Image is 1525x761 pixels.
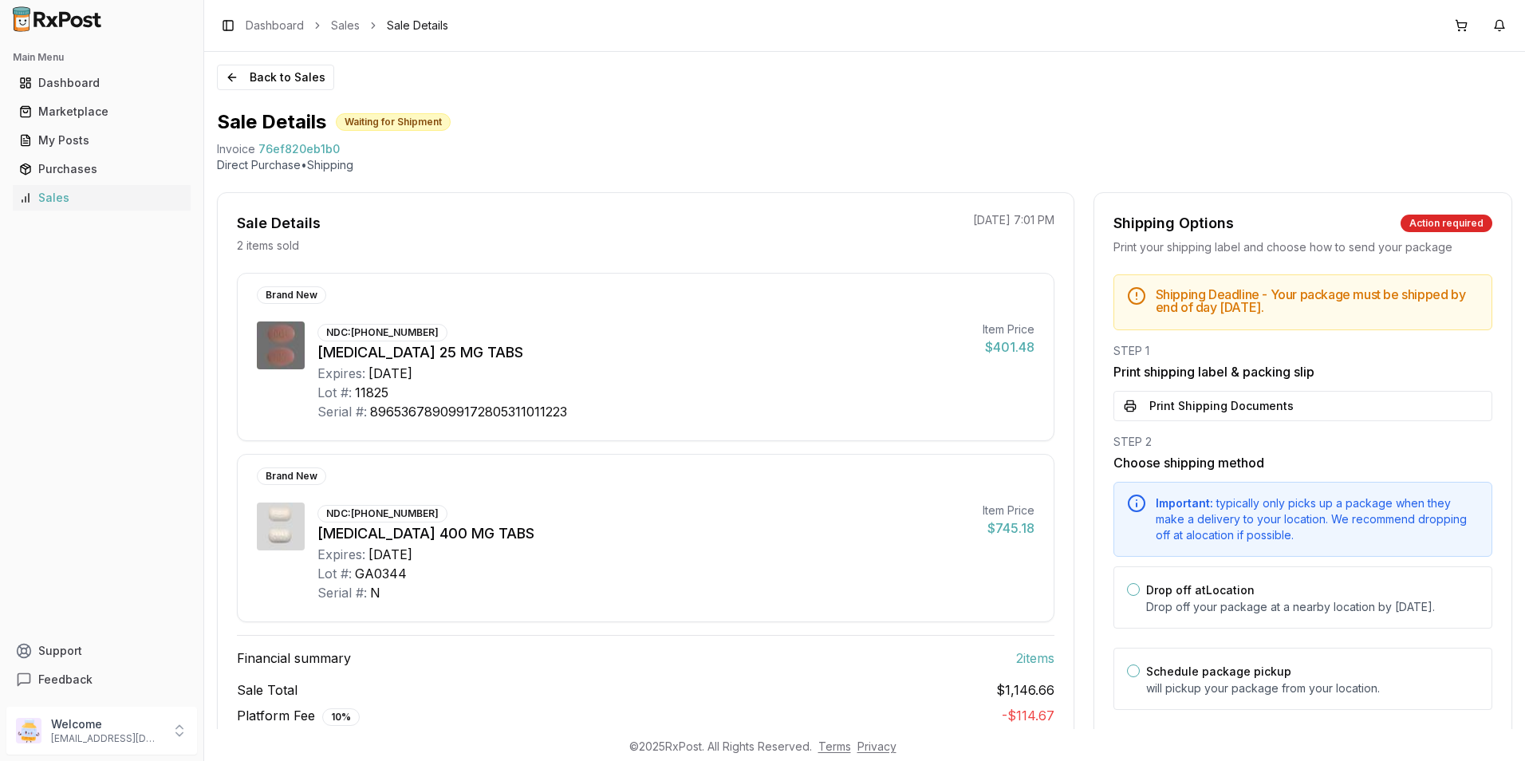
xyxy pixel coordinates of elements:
span: Sale Details [387,18,448,34]
div: NDC: [PHONE_NUMBER] [317,505,447,522]
button: Support [6,637,197,665]
div: $745.18 [983,519,1034,538]
h2: Main Menu [13,51,191,64]
p: Welcome [51,716,162,732]
div: Lot #: [317,383,352,402]
span: Sale Total [237,680,298,700]
div: Dashboard [19,75,184,91]
div: My Posts [19,132,184,148]
span: Platform Fee [237,706,360,726]
label: Drop off at Location [1146,583,1255,597]
img: RxPost Logo [6,6,108,32]
div: NDC: [PHONE_NUMBER] [317,324,447,341]
span: 76ef820eb1b0 [258,141,340,157]
div: Print your shipping label and choose how to send your package [1113,239,1492,255]
p: Drop off your package at a nearby location by [DATE] . [1146,599,1479,615]
div: Serial #: [317,402,367,421]
div: Expires: [317,545,365,564]
button: Back to Sales [217,65,334,90]
div: 11825 [355,383,388,402]
div: Shipping Options [1113,212,1234,235]
div: Action required [1401,215,1492,232]
a: Purchases [13,155,191,183]
p: 2 items sold [237,238,299,254]
a: Marketplace [13,97,191,126]
a: Dashboard [246,18,304,34]
div: Sales [19,190,184,206]
button: Purchases [6,156,197,182]
button: My Posts [6,128,197,153]
div: STEP 2 [1113,434,1492,450]
a: Privacy [857,739,896,753]
div: Lot #: [317,564,352,583]
div: 10 % [322,708,360,726]
h5: Shipping Deadline - Your package must be shipped by end of day [DATE] . [1156,288,1479,313]
img: Multaq 400 MG TABS [257,503,305,550]
div: $401.48 [983,337,1034,357]
div: Sale Details [237,212,321,235]
div: Item Price [983,321,1034,337]
a: My Posts [13,126,191,155]
div: Purchases [19,161,184,177]
div: Marketplace [19,104,184,120]
a: Dashboard [13,69,191,97]
div: Brand New [257,286,326,304]
div: GA0344 [355,564,407,583]
h3: Choose shipping method [1113,453,1492,472]
div: 896536789099172805311011223 [370,402,567,421]
div: N [370,583,380,602]
img: User avatar [16,718,41,743]
span: - $114.67 [1002,708,1054,724]
button: Feedback [6,665,197,694]
span: Feedback [38,672,93,688]
h3: Print shipping label & packing slip [1113,362,1492,381]
a: Sales [331,18,360,34]
button: Marketplace [6,99,197,124]
p: Direct Purchase • Shipping [217,157,1512,173]
div: [DATE] [368,364,412,383]
div: Item Price [983,503,1034,519]
p: [EMAIL_ADDRESS][DOMAIN_NAME] [51,732,162,745]
div: Serial #: [317,583,367,602]
span: $1,146.66 [996,680,1054,700]
button: Print Shipping Documents [1113,391,1492,421]
div: typically only picks up a package when they make a delivery to your location. We recommend droppi... [1156,495,1479,543]
img: Movantik 25 MG TABS [257,321,305,369]
a: Terms [818,739,851,753]
div: [DATE] [368,545,412,564]
a: Sales [13,183,191,212]
div: [MEDICAL_DATA] 25 MG TABS [317,341,970,364]
button: Dashboard [6,70,197,96]
nav: breadcrumb [246,18,448,34]
div: Brand New [257,467,326,485]
label: Schedule package pickup [1146,664,1291,678]
span: Financial summary [237,649,351,668]
div: Invoice [217,141,255,157]
p: [DATE] 7:01 PM [973,212,1054,228]
div: Expires: [317,364,365,383]
div: Waiting for Shipment [336,113,451,131]
div: [MEDICAL_DATA] 400 MG TABS [317,522,970,545]
span: 2 item s [1016,649,1054,668]
p: will pickup your package from your location. [1146,680,1479,696]
button: Sales [6,185,197,211]
div: STEP 1 [1113,343,1492,359]
span: Important: [1156,496,1213,510]
h1: Sale Details [217,109,326,135]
